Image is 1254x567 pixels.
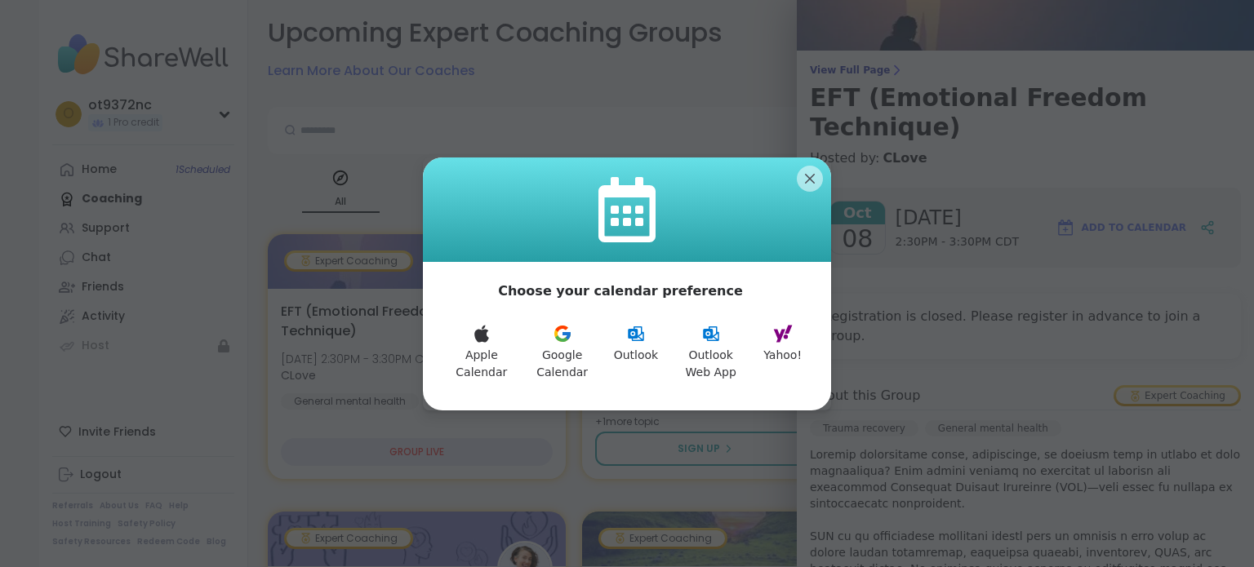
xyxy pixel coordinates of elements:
[498,281,743,301] p: Choose your calendar preference
[442,314,521,391] button: Apple Calendar
[521,314,604,391] button: Google Calendar
[604,314,669,391] button: Outlook
[668,314,754,391] button: Outlook Web App
[754,314,812,391] button: Yahoo!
